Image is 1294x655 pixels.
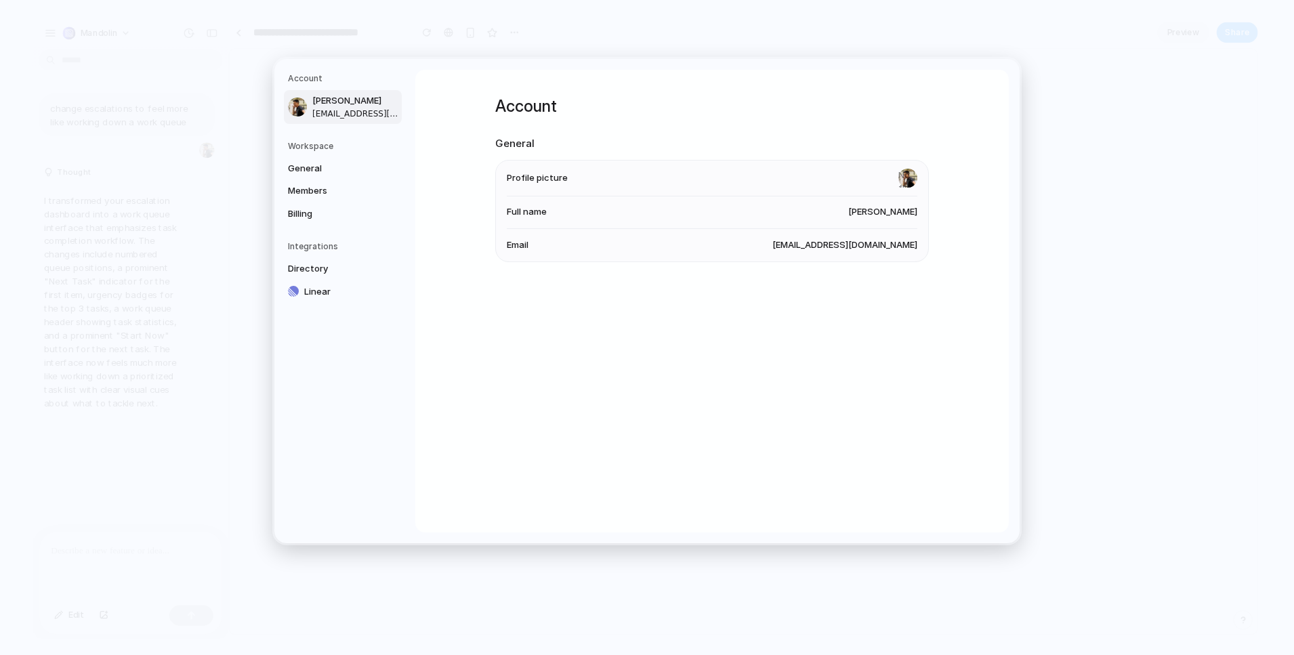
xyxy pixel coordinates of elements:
[507,238,528,252] span: Email
[312,108,399,120] span: [EMAIL_ADDRESS][DOMAIN_NAME]
[284,158,402,179] a: General
[495,136,929,152] h2: General
[507,206,547,219] span: Full name
[312,94,399,108] span: [PERSON_NAME]
[288,162,375,175] span: General
[288,72,402,85] h5: Account
[507,171,568,185] span: Profile picture
[284,281,402,303] a: Linear
[284,258,402,280] a: Directory
[495,94,929,119] h1: Account
[284,203,402,225] a: Billing
[284,180,402,202] a: Members
[772,238,917,252] span: [EMAIL_ADDRESS][DOMAIN_NAME]
[304,285,391,299] span: Linear
[288,184,375,198] span: Members
[284,90,402,124] a: [PERSON_NAME][EMAIL_ADDRESS][DOMAIN_NAME]
[288,207,375,221] span: Billing
[848,206,917,219] span: [PERSON_NAME]
[288,240,402,253] h5: Integrations
[288,262,375,276] span: Directory
[288,140,402,152] h5: Workspace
